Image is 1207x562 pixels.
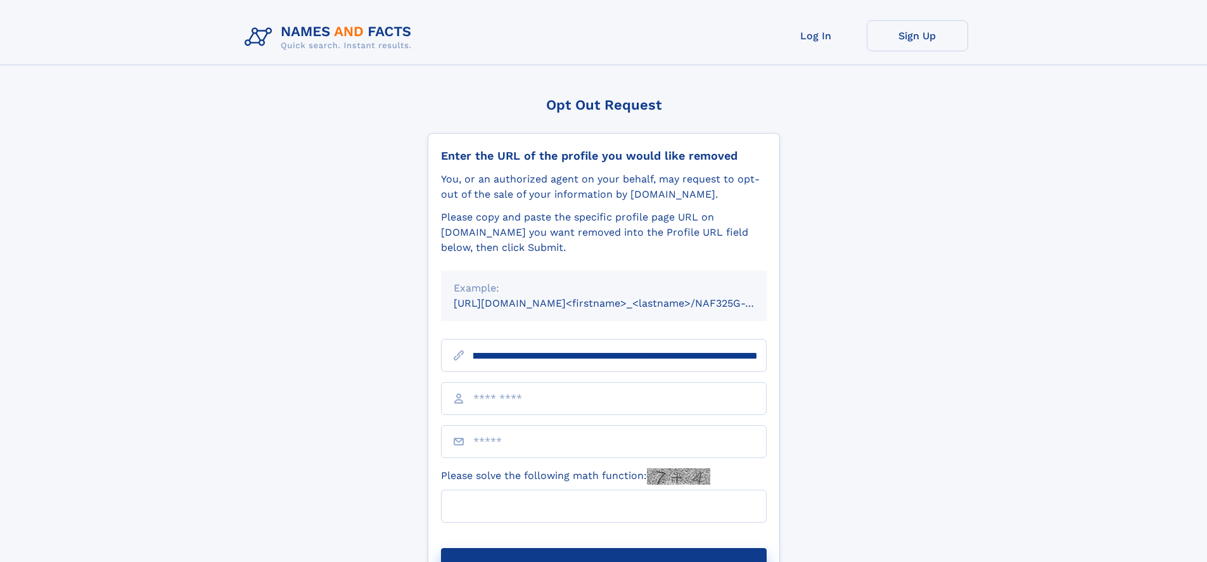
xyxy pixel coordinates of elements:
[454,297,791,309] small: [URL][DOMAIN_NAME]<firstname>_<lastname>/NAF325G-xxxxxxxx
[428,97,780,113] div: Opt Out Request
[441,172,767,202] div: You, or an authorized agent on your behalf, may request to opt-out of the sale of your informatio...
[867,20,968,51] a: Sign Up
[765,20,867,51] a: Log In
[441,210,767,255] div: Please copy and paste the specific profile page URL on [DOMAIN_NAME] you want removed into the Pr...
[441,468,710,485] label: Please solve the following math function:
[441,149,767,163] div: Enter the URL of the profile you would like removed
[454,281,754,296] div: Example:
[239,20,422,54] img: Logo Names and Facts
